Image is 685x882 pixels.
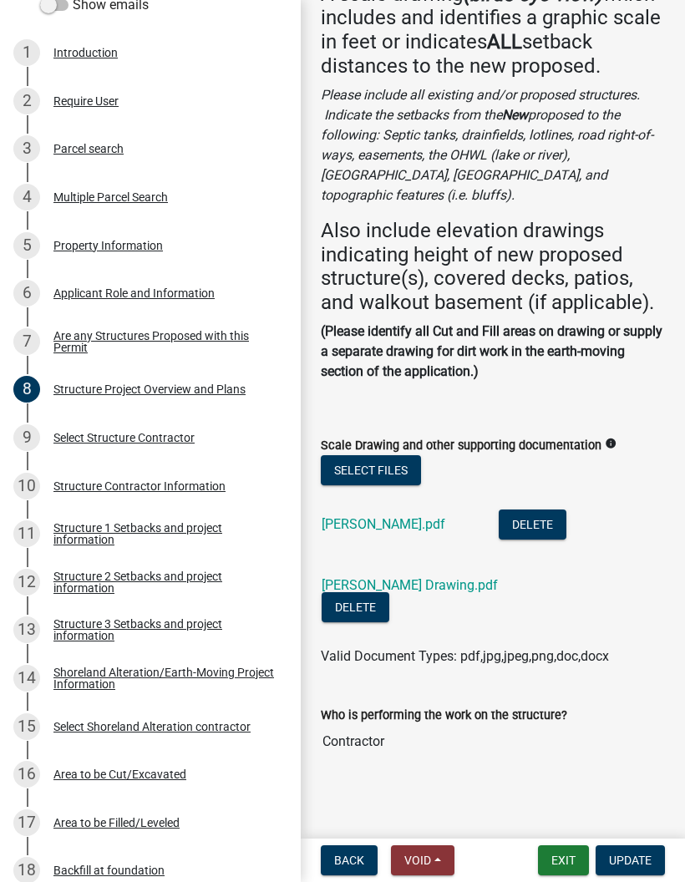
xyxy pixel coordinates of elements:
[322,516,445,532] a: [PERSON_NAME].pdf
[13,39,40,66] div: 1
[13,665,40,692] div: 14
[321,440,601,452] label: Scale Drawing and other supporting documentation
[13,473,40,499] div: 10
[321,710,567,722] label: Who is performing the work on the structure?
[53,95,119,107] div: Require User
[605,438,616,449] i: info
[321,845,378,875] button: Back
[13,88,40,114] div: 2
[499,518,566,534] wm-modal-confirm: Delete Document
[53,522,274,545] div: Structure 1 Setbacks and project information
[334,854,364,867] span: Back
[53,47,118,58] div: Introduction
[53,817,180,829] div: Area to be Filled/Leveled
[13,184,40,210] div: 4
[13,520,40,547] div: 11
[53,768,186,780] div: Area to be Cut/Excavated
[13,328,40,355] div: 7
[391,845,454,875] button: Void
[53,432,195,444] div: Select Structure Contractor
[404,854,431,867] span: Void
[13,232,40,259] div: 5
[13,809,40,836] div: 17
[322,592,389,622] button: Delete
[13,135,40,162] div: 3
[53,240,163,251] div: Property Information
[53,143,124,155] div: Parcel search
[13,424,40,451] div: 9
[53,287,215,299] div: Applicant Role and Information
[499,509,566,540] button: Delete
[321,323,662,379] strong: (Please identify all Cut and Fill areas on drawing or supply a separate drawing for dirt work in ...
[13,761,40,788] div: 16
[538,845,589,875] button: Exit
[321,648,609,664] span: Valid Document Types: pdf,jpg,jpeg,png,doc,docx
[53,191,168,203] div: Multiple Parcel Search
[13,616,40,643] div: 13
[322,577,498,593] a: [PERSON_NAME] Drawing.pdf
[322,601,389,616] wm-modal-confirm: Delete Document
[13,280,40,307] div: 6
[53,721,251,732] div: Select Shoreland Alteration contractor
[53,330,274,353] div: Are any Structures Proposed with this Permit
[487,30,522,53] strong: ALL
[13,713,40,740] div: 15
[609,854,652,867] span: Update
[321,219,665,315] h4: Also include elevation drawings indicating height of new proposed structure(s), covered decks, pa...
[53,618,274,641] div: Structure 3 Setbacks and project information
[321,455,421,485] button: Select files
[13,569,40,596] div: 12
[53,667,274,690] div: Shoreland Alteration/Earth-Moving Project Information
[53,570,274,594] div: Structure 2 Setbacks and project information
[596,845,665,875] button: Update
[321,87,653,203] i: Please include all existing and/or proposed structures. Indicate the setbacks from the proposed t...
[53,480,226,492] div: Structure Contractor Information
[502,107,528,123] strong: New
[53,864,165,876] div: Backfill at foundation
[13,376,40,403] div: 8
[53,383,246,395] div: Structure Project Overview and Plans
